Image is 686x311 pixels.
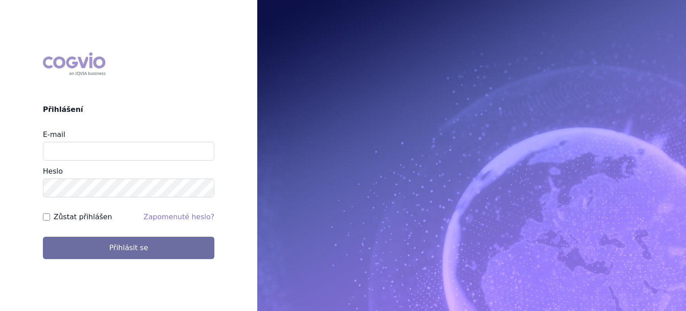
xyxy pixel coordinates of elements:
button: Přihlásit se [43,237,214,259]
label: Zůstat přihlášen [54,212,112,222]
div: COGVIO [43,52,105,76]
h2: Přihlášení [43,104,214,115]
label: Heslo [43,167,63,175]
a: Zapomenuté heslo? [143,213,214,221]
label: E-mail [43,130,65,139]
